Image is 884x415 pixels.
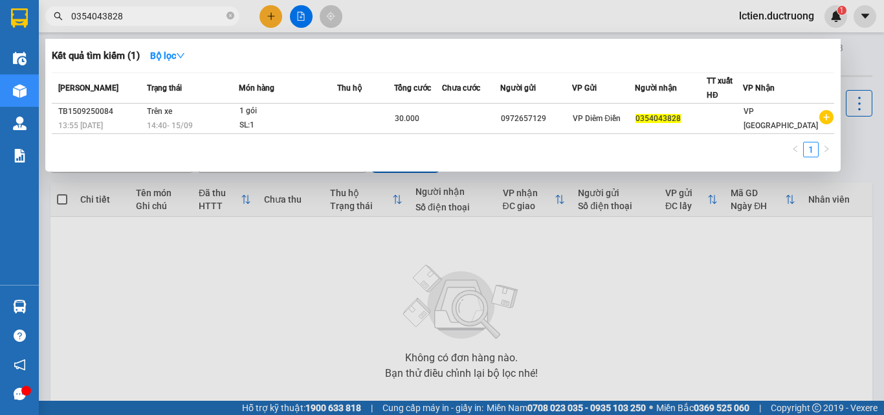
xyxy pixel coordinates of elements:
span: VP Nhận [743,84,775,93]
span: notification [14,359,26,371]
span: search [54,12,63,21]
button: Bộ lọcdown [140,45,195,66]
span: Trên xe [147,107,172,116]
span: Người nhận [635,84,677,93]
span: [PERSON_NAME] [58,84,118,93]
div: TB1509250084 [58,105,143,118]
img: warehouse-icon [13,117,27,130]
span: question-circle [14,330,26,342]
input: Tìm tên, số ĐT hoặc mã đơn [71,9,224,23]
span: Người gửi [500,84,536,93]
img: warehouse-icon [13,52,27,65]
button: right [819,142,834,157]
span: right [823,145,830,153]
div: 0972657129 [501,112,571,126]
div: SL: 1 [239,118,337,133]
span: down [176,51,185,60]
div: 1 gói [239,104,337,118]
span: Tổng cước [394,84,431,93]
span: Món hàng [239,84,274,93]
span: VP [GEOGRAPHIC_DATA] [744,107,818,130]
span: VP Gửi [572,84,597,93]
span: 30.000 [395,114,419,123]
span: close-circle [227,12,234,19]
span: Thu hộ [337,84,362,93]
button: left [788,142,803,157]
span: message [14,388,26,400]
span: 14:40 - 15/09 [147,121,193,130]
span: Chưa cước [442,84,480,93]
span: TT xuất HĐ [707,76,733,100]
img: logo-vxr [11,8,28,28]
span: Trạng thái [147,84,182,93]
img: warehouse-icon [13,300,27,313]
span: 13:55 [DATE] [58,121,103,130]
span: left [791,145,799,153]
img: solution-icon [13,149,27,163]
li: Previous Page [788,142,803,157]
span: plus-circle [819,110,834,124]
img: warehouse-icon [13,84,27,98]
span: 0354043828 [635,114,681,123]
li: Next Page [819,142,834,157]
h3: Kết quả tìm kiếm ( 1 ) [52,49,140,63]
span: VP Diêm Điền [573,114,621,123]
a: 1 [804,142,818,157]
strong: Bộ lọc [150,50,185,61]
span: close-circle [227,10,234,23]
